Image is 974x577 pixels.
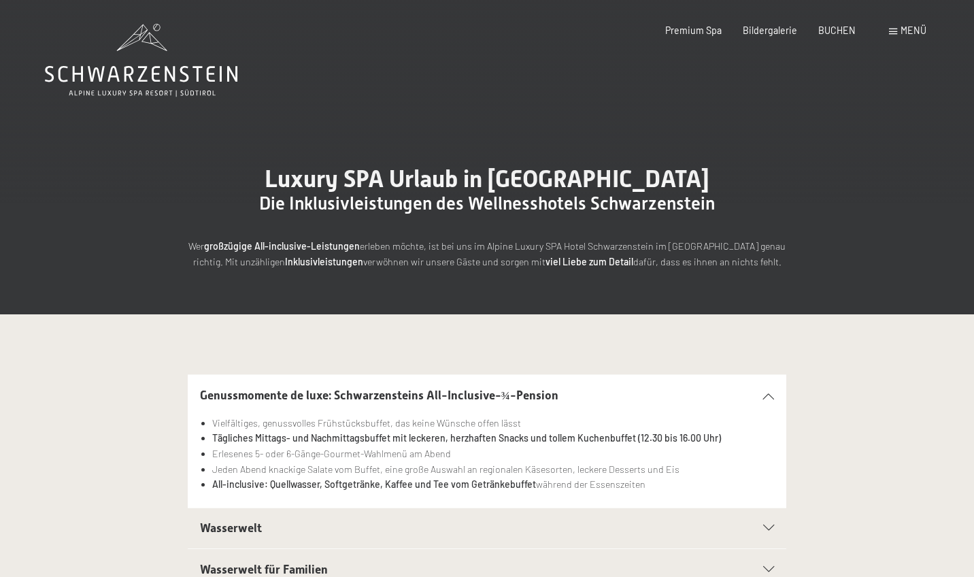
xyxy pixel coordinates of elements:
li: Erlesenes 5- oder 6-Gänge-Gourmet-Wahlmenü am Abend [212,446,775,462]
a: Bildergalerie [743,24,797,36]
span: Genussmomente de luxe: Schwarzensteins All-Inclusive-¾-Pension [200,389,558,402]
span: Menü [901,24,926,36]
strong: viel Liebe zum Detail [545,256,633,267]
span: Luxury SPA Urlaub in [GEOGRAPHIC_DATA] [265,165,709,193]
li: während der Essenszeiten [212,477,775,493]
strong: Inklusivleistungen [285,256,363,267]
strong: großzügige All-inclusive-Leistungen [204,240,360,252]
strong: All-inclusive: Quellwasser, Softgetränke, Kaffee und Tee vom Getränkebuffet [212,478,536,490]
a: Premium Spa [665,24,722,36]
span: Wasserwelt für Familien [200,563,328,576]
span: Wasserwelt [200,521,262,535]
li: Vielfältiges, genussvolles Frühstücksbuffet, das keine Wünsche offen lässt [212,416,775,431]
p: Wer erleben möchte, ist bei uns im Alpine Luxury SPA Hotel Schwarzenstein im [GEOGRAPHIC_DATA] ge... [188,239,786,269]
a: BUCHEN [818,24,856,36]
li: Jeden Abend knackige Salate vom Buffet, eine große Auswahl an regionalen Käsesorten, leckere Dess... [212,462,775,478]
span: Die Inklusivleistungen des Wellnesshotels Schwarzenstein [259,193,715,214]
strong: Tägliches Mittags- und Nachmittagsbuffet mit leckeren, herzhaften Snacks und tollem Kuchenbuffet ... [212,432,721,444]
